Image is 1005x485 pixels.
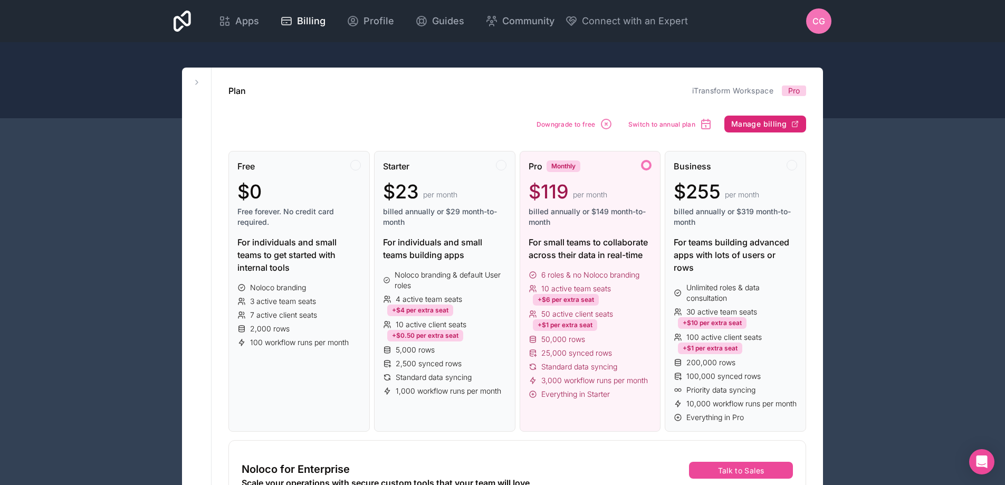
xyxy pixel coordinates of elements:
span: 50,000 rows [541,334,585,345]
span: 100 active client seats [686,332,762,343]
span: Standard data syncing [396,372,472,383]
a: Profile [338,9,403,33]
div: For small teams to collaborate across their data in real-time [529,236,652,261]
button: Talk to Sales [689,462,793,479]
a: Billing [272,9,334,33]
span: Standard data syncing [541,362,617,372]
span: $119 [529,181,569,202]
a: Community [477,9,563,33]
span: Everything in Starter [541,389,610,400]
div: For individuals and small teams building apps [383,236,506,261]
span: Connect with an Expert [582,14,688,28]
span: CG [812,15,825,27]
span: 2,500 synced rows [396,358,462,369]
span: 4 active team seats [396,294,462,305]
div: +$1 per extra seat [678,343,742,354]
span: 6 roles & no Noloco branding [541,270,639,280]
span: $23 [383,181,419,202]
span: Switch to annual plan [628,120,695,128]
div: Open Intercom Messenger [969,449,994,474]
span: Community [502,14,554,28]
span: Apps [235,14,259,28]
span: 7 active client seats [250,310,317,320]
span: 100,000 synced rows [686,371,761,382]
span: Noloco for Enterprise [242,462,350,477]
span: Billing [297,14,326,28]
span: per month [573,189,607,200]
span: 200,000 rows [686,357,735,368]
h1: Plan [228,84,246,97]
span: 50 active client seats [541,309,613,319]
button: Downgrade to free [533,114,616,134]
span: 10 active team seats [541,283,611,294]
span: 30 active team seats [686,307,757,317]
span: 10,000 workflow runs per month [686,398,797,409]
span: billed annually or $29 month-to-month [383,206,506,227]
span: Starter [383,160,409,173]
span: 10 active client seats [396,319,466,330]
span: Priority data syncing [686,385,755,395]
span: 3,000 workflow runs per month [541,375,648,386]
span: 1,000 workflow runs per month [396,386,501,396]
div: +$1 per extra seat [533,319,597,331]
button: Manage billing [724,116,806,132]
span: Business [674,160,711,173]
button: Switch to annual plan [625,114,716,134]
span: Guides [432,14,464,28]
span: $255 [674,181,721,202]
div: +$10 per extra seat [678,317,746,329]
span: Unlimited roles & data consultation [686,282,797,303]
span: Noloco branding & default User roles [395,270,506,291]
span: per month [725,189,759,200]
a: iTransform Workspace [692,86,773,95]
div: For individuals and small teams to get started with internal tools [237,236,361,274]
a: Guides [407,9,473,33]
span: Noloco branding [250,282,306,293]
span: Manage billing [731,119,787,129]
span: 5,000 rows [396,345,435,355]
span: $0 [237,181,262,202]
span: 25,000 synced rows [541,348,612,358]
div: +$4 per extra seat [387,305,453,316]
a: Apps [210,9,267,33]
span: Pro [788,85,800,96]
span: 100 workflow runs per month [250,337,349,348]
span: billed annually or $319 month-to-month [674,206,797,227]
span: Profile [363,14,394,28]
span: billed annually or $149 month-to-month [529,206,652,227]
span: Free forever. No credit card required. [237,206,361,227]
span: 2,000 rows [250,324,290,334]
span: Downgrade to free [537,120,596,128]
span: 3 active team seats [250,296,316,307]
div: Monthly [547,160,580,172]
span: Everything in Pro [686,412,744,423]
div: For teams building advanced apps with lots of users or rows [674,236,797,274]
span: Free [237,160,255,173]
div: +$0.50 per extra seat [387,330,463,341]
div: +$6 per extra seat [533,294,599,306]
span: Pro [529,160,542,173]
span: per month [423,189,457,200]
button: Connect with an Expert [565,14,688,28]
